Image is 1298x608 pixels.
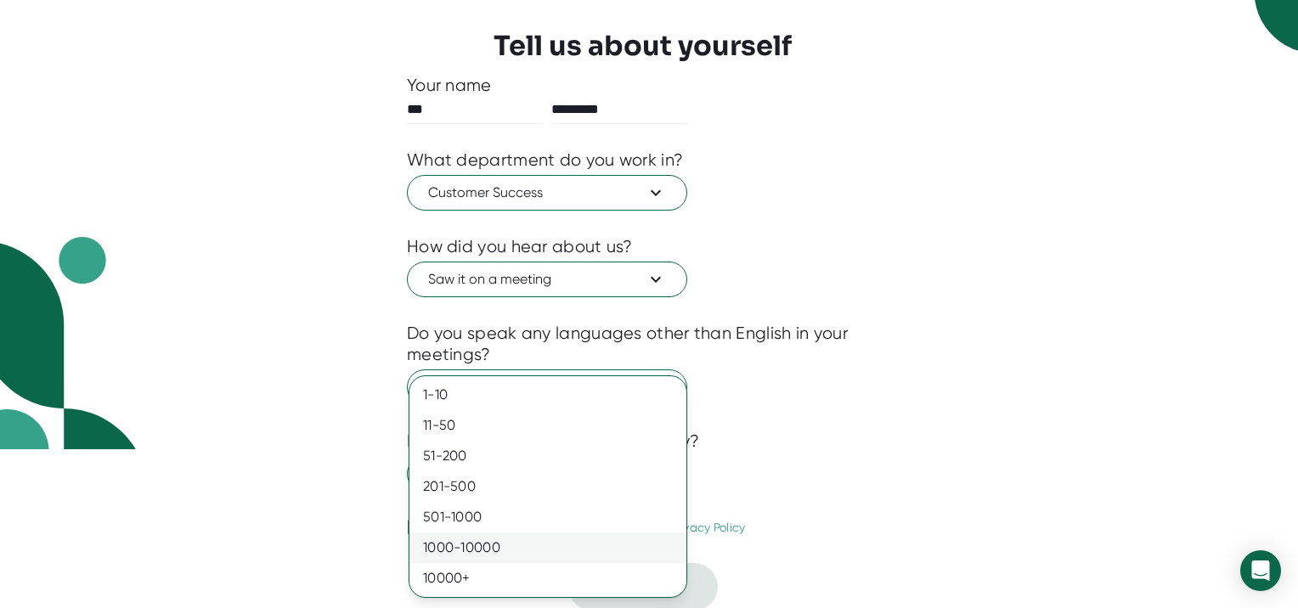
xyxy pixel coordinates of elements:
[409,380,686,410] div: 1-10
[409,563,686,594] div: 10000+
[409,471,686,502] div: 201-500
[1240,550,1281,591] div: Open Intercom Messenger
[409,502,686,532] div: 501-1000
[409,532,686,563] div: 1000-10000
[409,410,686,441] div: 11-50
[409,441,686,471] div: 51-200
